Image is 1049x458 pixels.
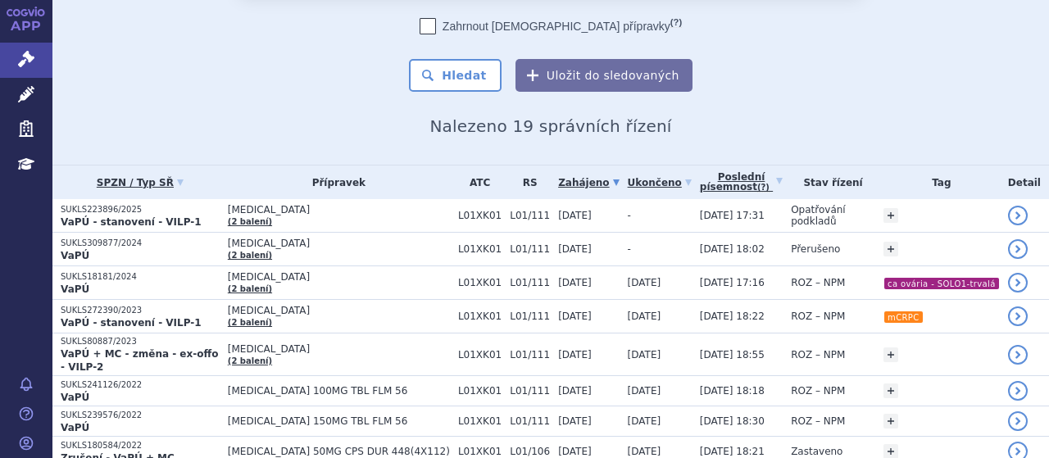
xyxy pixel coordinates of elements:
[884,311,923,323] i: mCRPC
[458,415,502,427] span: L01XK01
[700,446,765,457] span: [DATE] 18:21
[458,210,502,221] span: L01XK01
[61,422,89,433] strong: VaPÚ
[757,183,770,193] abbr: (?)
[458,277,502,288] span: L01XK01
[61,392,89,403] strong: VaPÚ
[429,116,671,136] span: Nalezeno 19 správních řízení
[228,204,450,215] span: [MEDICAL_DATA]
[228,305,450,316] span: [MEDICAL_DATA]
[791,385,845,397] span: ROZ – NPM
[791,243,840,255] span: Přerušeno
[228,217,272,226] a: (2 balení)
[1008,273,1028,292] a: detail
[61,348,218,373] strong: VaPÚ + MC - změna - ex-offo - VILP-2
[510,311,550,322] span: L01/111
[791,415,845,427] span: ROZ – NPM
[458,311,502,322] span: L01XK01
[228,385,450,397] span: [MEDICAL_DATA] 100MG TBL FLM 56
[228,343,450,355] span: [MEDICAL_DATA]
[783,166,875,199] th: Stav řízení
[61,317,202,329] strong: VaPÚ - stanovení - VILP-1
[700,385,765,397] span: [DATE] 18:18
[228,356,272,365] a: (2 balení)
[700,349,765,361] span: [DATE] 18:55
[1008,381,1028,401] a: detail
[628,171,692,194] a: Ukončeno
[700,210,765,221] span: [DATE] 17:31
[228,284,272,293] a: (2 balení)
[883,347,898,362] a: +
[628,243,631,255] span: -
[558,385,592,397] span: [DATE]
[510,277,550,288] span: L01/111
[510,415,550,427] span: L01/111
[510,446,550,457] span: L01/106
[628,446,661,457] span: [DATE]
[628,311,661,322] span: [DATE]
[558,210,592,221] span: [DATE]
[61,410,220,421] p: SUKLS239576/2022
[228,318,272,327] a: (2 balení)
[558,311,592,322] span: [DATE]
[458,385,502,397] span: L01XK01
[558,171,619,194] a: Zahájeno
[700,166,783,199] a: Poslednípísemnost(?)
[458,446,502,457] span: L01XK01
[700,243,765,255] span: [DATE] 18:02
[502,166,550,199] th: RS
[1008,411,1028,431] a: detail
[700,311,765,322] span: [DATE] 18:22
[791,446,842,457] span: Zastaveno
[228,251,272,260] a: (2 balení)
[884,278,999,289] i: ca ovária - SOLO1-trvalá
[61,216,202,228] strong: VaPÚ - stanovení - VILP-1
[458,243,502,255] span: L01XK01
[883,242,898,256] a: +
[1000,166,1049,199] th: Detail
[791,349,845,361] span: ROZ – NPM
[515,59,693,92] button: Uložit do sledovaných
[875,166,1000,199] th: Tag
[61,238,220,249] p: SUKLS309877/2024
[883,414,898,429] a: +
[791,277,845,288] span: ROZ – NPM
[61,271,220,283] p: SUKLS18181/2024
[670,17,682,28] abbr: (?)
[61,250,89,261] strong: VaPÚ
[700,277,765,288] span: [DATE] 17:16
[628,277,661,288] span: [DATE]
[510,349,550,361] span: L01/111
[510,243,550,255] span: L01/111
[61,283,89,295] strong: VaPÚ
[558,277,592,288] span: [DATE]
[558,349,592,361] span: [DATE]
[409,59,502,92] button: Hledat
[61,379,220,391] p: SUKLS241126/2022
[558,243,592,255] span: [DATE]
[61,336,220,347] p: SUKLS80887/2023
[628,415,661,427] span: [DATE]
[1008,239,1028,259] a: detail
[228,271,450,283] span: [MEDICAL_DATA]
[228,446,450,457] span: [MEDICAL_DATA] 50MG CPS DUR 448(4X112)
[61,171,220,194] a: SPZN / Typ SŘ
[628,349,661,361] span: [DATE]
[61,204,220,215] p: SUKLS223896/2025
[510,385,550,397] span: L01/111
[220,166,450,199] th: Přípravek
[510,210,550,221] span: L01/111
[700,415,765,427] span: [DATE] 18:30
[228,238,450,249] span: [MEDICAL_DATA]
[458,349,502,361] span: L01XK01
[558,415,592,427] span: [DATE]
[420,18,682,34] label: Zahrnout [DEMOGRAPHIC_DATA] přípravky
[628,385,661,397] span: [DATE]
[883,208,898,223] a: +
[791,311,845,322] span: ROZ – NPM
[61,305,220,316] p: SUKLS272390/2023
[228,415,450,427] span: [MEDICAL_DATA] 150MG TBL FLM 56
[883,383,898,398] a: +
[450,166,502,199] th: ATC
[628,210,631,221] span: -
